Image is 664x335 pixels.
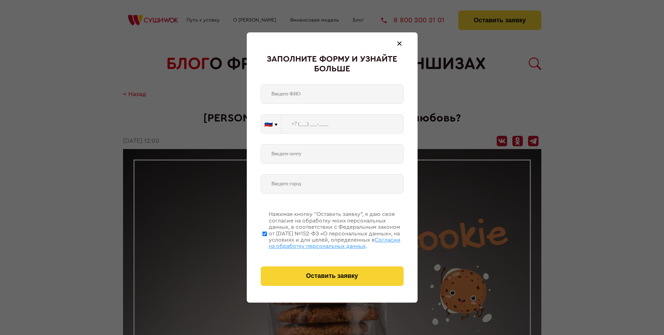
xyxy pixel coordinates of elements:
[261,55,404,74] div: Заполните форму и узнайте больше
[261,115,281,133] button: 🇷🇺
[269,211,404,249] div: Нажимая кнопку “Оставить заявку”, я даю свое согласие на обработку моих персональных данных, в со...
[261,144,404,164] input: Введите почту
[261,266,404,286] button: Оставить заявку
[269,237,400,249] span: Согласии на обработку персональных данных
[281,114,404,134] input: +7 (___) ___-____
[261,174,404,194] input: Введите город
[261,84,404,104] input: Введите ФИО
